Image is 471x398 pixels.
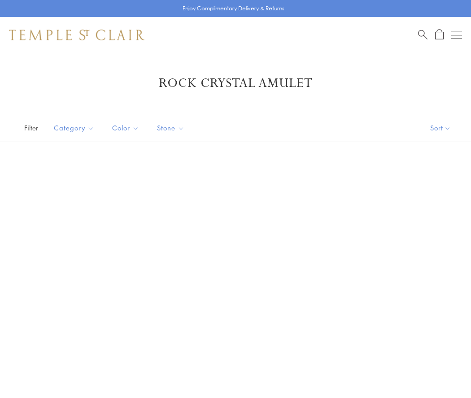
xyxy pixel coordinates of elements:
[22,75,449,91] h1: Rock Crystal Amulet
[153,122,191,134] span: Stone
[9,30,144,40] img: Temple St. Clair
[150,118,191,138] button: Stone
[183,4,284,13] p: Enjoy Complimentary Delivery & Returns
[435,29,444,40] a: Open Shopping Bag
[49,122,101,134] span: Category
[47,118,101,138] button: Category
[105,118,146,138] button: Color
[418,29,427,40] a: Search
[451,30,462,40] button: Open navigation
[410,114,471,142] button: Show sort by
[108,122,146,134] span: Color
